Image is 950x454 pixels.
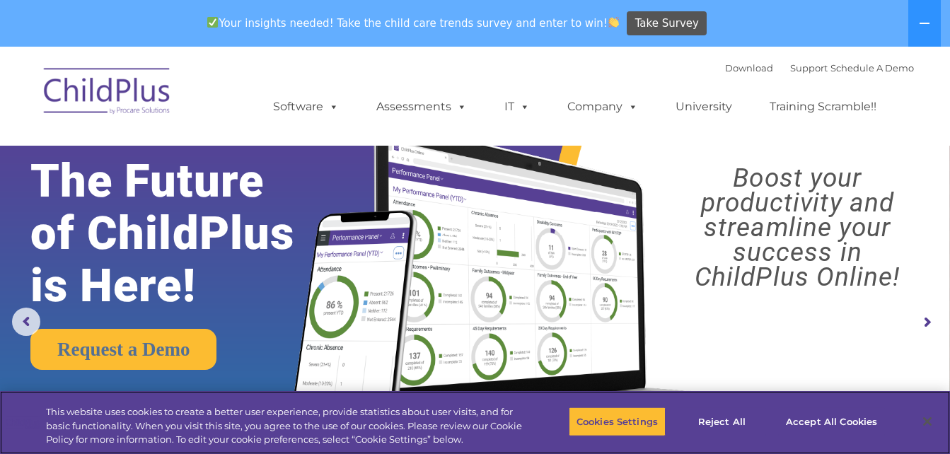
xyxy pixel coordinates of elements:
span: Last name [197,93,240,104]
button: Accept All Cookies [778,407,885,436]
button: Reject All [678,407,766,436]
span: Your insights needed! Take the child care trends survey and enter to win! [202,9,625,37]
img: ChildPlus by Procare Solutions [37,58,178,129]
rs-layer: The Future of ChildPlus is Here! [30,155,334,312]
img: ✅ [207,17,218,28]
a: Take Survey [627,11,707,36]
a: Download [725,62,773,74]
a: Company [553,93,652,121]
font: | [725,62,914,74]
rs-layer: Boost your productivity and streamline your success in ChildPlus Online! [656,165,939,289]
span: Phone number [197,151,257,162]
a: Request a Demo [30,329,216,370]
div: This website uses cookies to create a better user experience, provide statistics about user visit... [46,405,523,447]
a: Software [259,93,353,121]
button: Cookies Settings [569,407,666,436]
button: Close [912,406,943,437]
a: Assessments [362,93,481,121]
a: University [661,93,746,121]
a: Schedule A Demo [830,62,914,74]
span: Take Survey [635,11,699,36]
a: IT [490,93,544,121]
a: Training Scramble!! [755,93,891,121]
img: 👏 [608,17,619,28]
a: Support [790,62,828,74]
